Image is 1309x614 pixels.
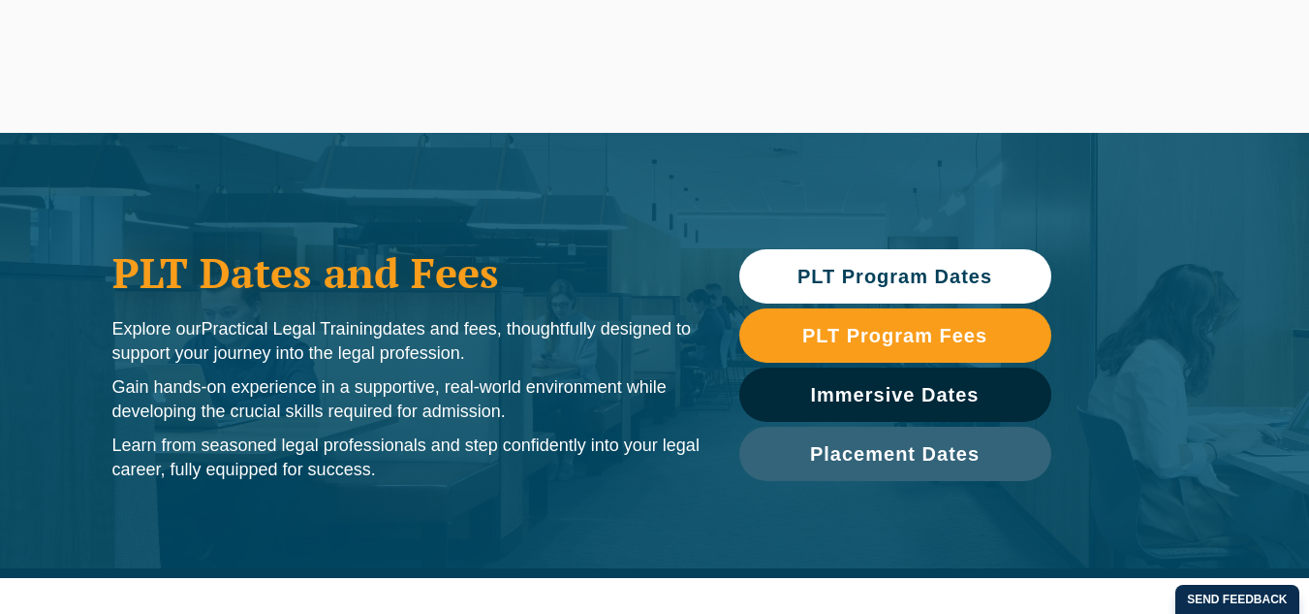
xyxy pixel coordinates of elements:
[739,249,1051,304] a: PLT Program Dates
[739,308,1051,363] a: PLT Program Fees
[112,317,701,366] p: Explore our dates and fees, thoughtfully designed to support your journey into the legal profession.
[112,375,701,424] p: Gain hands-on experience in a supportive, real-world environment while developing the crucial ski...
[810,444,980,464] span: Placement Dates
[739,427,1051,481] a: Placement Dates
[802,326,987,345] span: PLT Program Fees
[739,368,1051,422] a: Immersive Dates
[112,434,701,482] p: Learn from seasoned legal professionals and step confidently into your legal career, fully equipp...
[202,319,383,339] span: Practical Legal Training
[797,267,992,286] span: PLT Program Dates
[112,248,701,297] h1: PLT Dates and Fees
[811,385,980,404] span: Immersive Dates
